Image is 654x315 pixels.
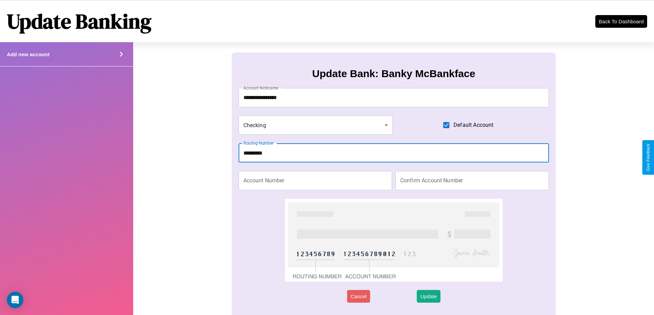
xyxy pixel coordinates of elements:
span: Default Account [454,121,493,129]
label: Account Nickname [243,85,278,91]
button: Back To Dashboard [595,15,647,28]
h1: Update Banking [7,7,151,35]
h3: Update Bank: Banky McBankface [312,68,475,80]
h4: Add new account [7,51,49,57]
div: Give Feedback [646,144,651,171]
button: Cancel [347,290,370,303]
div: Open Intercom Messenger [7,292,23,308]
div: Checking [239,116,393,135]
button: Update [417,290,440,303]
label: Routing Number [243,140,274,146]
img: check [285,199,502,282]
